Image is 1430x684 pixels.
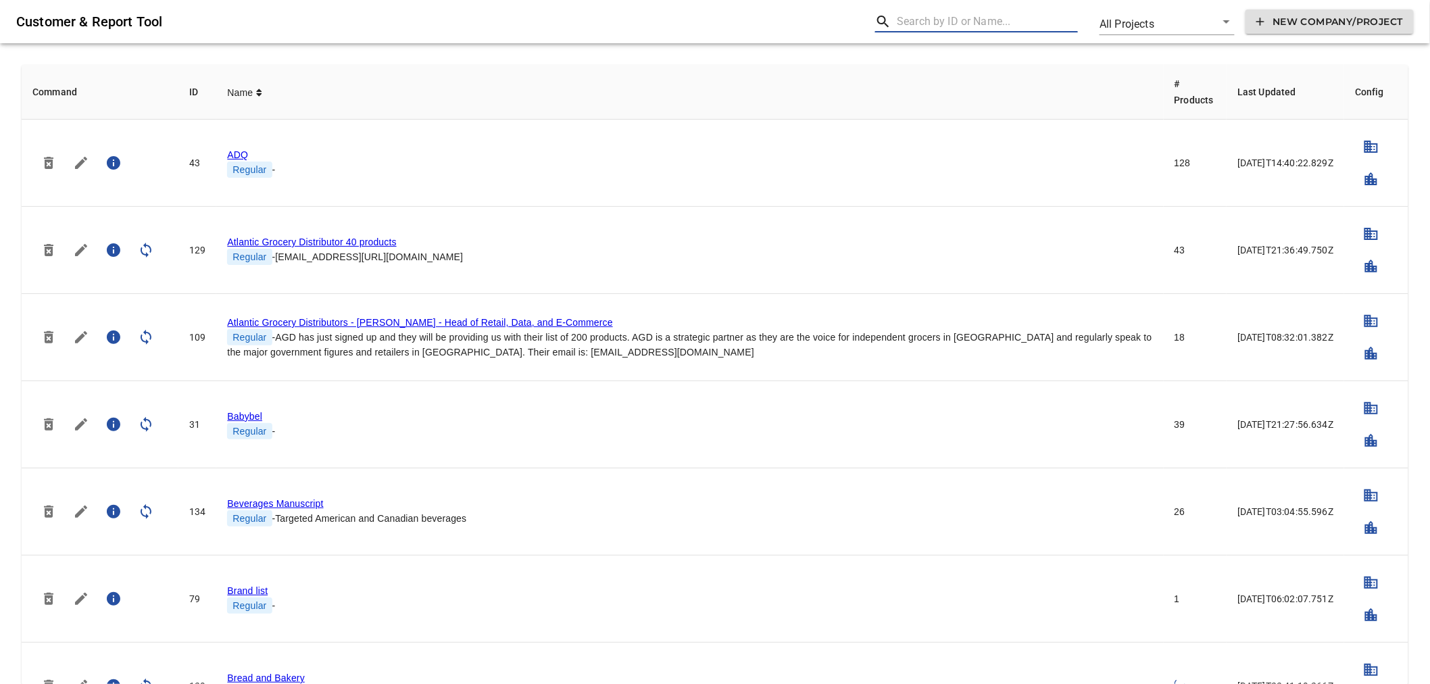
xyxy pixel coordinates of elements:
button: Project Summary [97,583,130,615]
button: Project Summary [97,147,130,179]
th: Command [22,65,178,120]
td: 129 [178,207,216,294]
span: Regular [227,329,272,345]
div: - Targeted American and Canadian beverages [227,510,1152,527]
a: Beverages Manuscript [227,498,323,509]
input: Search by ID or Name... [897,11,1078,32]
button: Setup Banners [1355,566,1387,599]
div: 39 [1175,418,1216,431]
td: 109 [178,294,216,381]
td: [DATE]T03:04:55.596Z [1227,468,1344,556]
span: Name [227,84,262,101]
button: Setup Cities [1355,512,1387,544]
button: Sync Project [130,321,162,353]
button: Project Summary [97,495,130,528]
h6: Customer & Report Tool [16,11,864,32]
td: [DATE]T08:32:01.382Z [1227,294,1344,381]
div: - [EMAIL_ADDRESS][URL][DOMAIN_NAME] [227,249,1152,265]
div: 18 [1175,331,1216,344]
a: ADQ [227,149,248,160]
th: Config [1344,65,1408,120]
button: Project Summary [97,408,130,441]
span: Regular [227,597,272,614]
button: Sync Project [130,408,162,441]
td: [DATE]T14:40:22.829Z [1227,120,1344,207]
button: Setup Cities [1355,163,1387,195]
button: Setup Banners [1355,130,1387,163]
button: Setup Banners [1355,218,1387,250]
button: Setup Banners [1355,305,1387,337]
td: 79 [178,556,216,643]
button: Setup Banners [1355,392,1387,424]
a: Atlantic Grocery Distributor 40 products [227,237,396,247]
td: [DATE]T06:02:07.751Z [1227,556,1344,643]
button: Project Summary [97,321,130,353]
a: Bread and Bakery [227,673,304,683]
div: 43 [1175,243,1216,257]
a: Babybel [227,411,262,422]
div: - [227,597,1152,614]
td: 43 [178,120,216,207]
td: 31 [178,381,216,468]
div: - [227,423,1152,439]
th: Last Updated [1227,65,1344,120]
a: Atlantic Grocery Distributors - [PERSON_NAME] - Head of Retail, Data, and E-Commerce [227,317,612,328]
span: Name [227,84,256,101]
button: Setup Cities [1355,424,1387,457]
span: Regular [227,510,272,527]
button: Setup Cities [1355,337,1387,370]
td: 134 [178,468,216,556]
div: 26 [1175,505,1216,518]
td: [DATE]T21:27:56.634Z [1227,381,1344,468]
button: Sync Project [130,234,162,266]
div: 128 [1175,156,1216,170]
button: Sync Project [130,495,162,528]
td: [DATE]T21:36:49.750Z [1227,207,1344,294]
a: Brand list [227,585,268,596]
div: 1 [1175,592,1216,606]
button: Setup Cities [1355,250,1387,283]
div: All Projects [1100,8,1235,35]
div: - [227,162,1152,178]
button: New Company/Project [1246,9,1414,34]
button: Setup Cities [1355,599,1387,631]
div: - AGD has just signed up and they will be providing us with their list of 200 products. AGD is a ... [227,329,1152,359]
span: Regular [227,423,272,439]
button: Setup Banners [1355,479,1387,512]
th: # Products [1164,65,1227,120]
span: Regular [227,249,272,265]
button: Project Summary [97,234,130,266]
span: Regular [227,162,272,178]
span: New Company/Project [1256,14,1403,30]
th: ID [178,65,216,120]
